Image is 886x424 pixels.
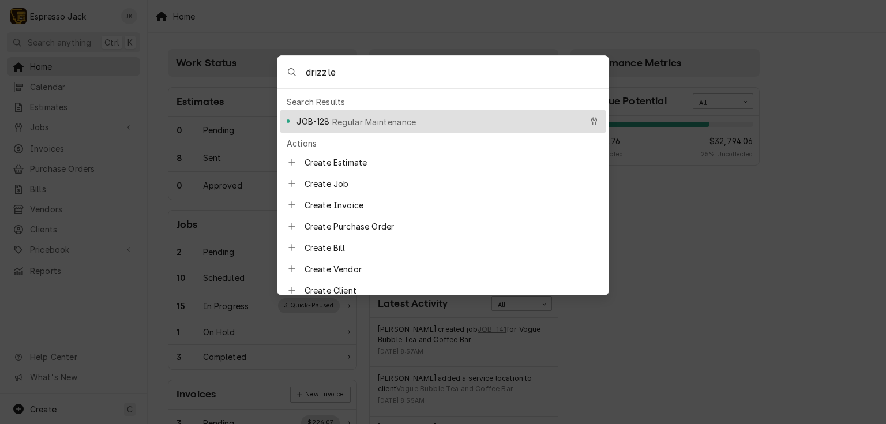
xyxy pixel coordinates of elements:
[296,115,329,127] span: JOB-128
[277,55,609,295] div: Global Command Menu
[306,56,609,88] input: Search anything
[305,263,599,275] span: Create Vendor
[305,178,599,190] span: Create Job
[280,93,606,110] div: Search Results
[305,284,599,297] span: Create Client
[305,156,599,168] span: Create Estimate
[305,242,599,254] span: Create Bill
[332,116,416,128] span: Regular Maintenance
[305,220,599,232] span: Create Purchase Order
[280,135,606,152] div: Actions
[305,199,599,211] span: Create Invoice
